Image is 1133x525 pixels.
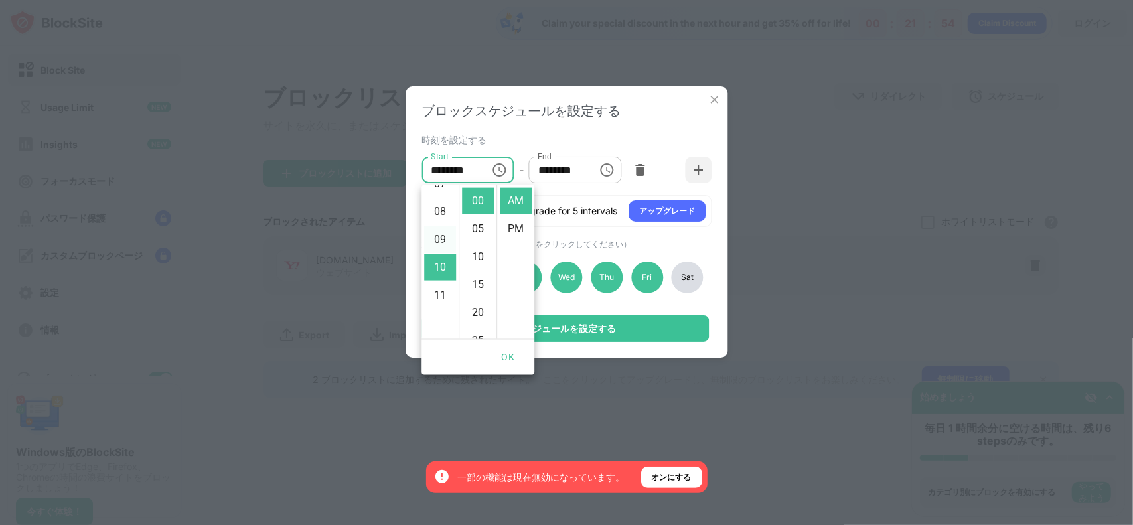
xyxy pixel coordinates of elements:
[487,345,529,370] button: OK
[500,216,532,242] li: PM
[431,151,448,162] label: Start
[424,254,456,281] li: 10 hours
[462,188,494,214] li: 0 minutes
[424,226,456,253] li: 9 hours
[459,185,496,339] ul: Select minutes
[434,469,450,485] img: error-circle-white.svg
[500,188,532,214] li: AM
[672,262,704,293] div: Sat
[462,216,494,242] li: 5 minutes
[520,163,524,177] div: -
[496,185,534,339] ul: Select meridiem
[652,471,692,484] div: オンにする
[424,198,456,225] li: 8 hours
[462,244,494,270] li: 10 minutes
[708,93,721,106] img: x-button.svg
[462,271,494,298] li: 15 minutes
[421,185,459,339] ul: Select hours
[514,323,617,334] div: スケジュールを設定する
[550,262,582,293] div: Wed
[480,239,631,249] span: （無効にする日をクリックしてください）
[462,327,494,354] li: 25 minutes
[487,157,513,183] button: Choose time, selected time is 10:00 AM
[591,262,623,293] div: Thu
[594,157,621,183] button: Choose time, selected time is 1:00 PM
[639,204,695,218] div: アップグレード
[421,238,708,250] div: 選択した日付
[458,471,625,484] div: 一部の機能は現在無効になっています。
[538,151,552,162] label: End
[631,262,663,293] div: Fri
[421,102,712,120] div: ブロックスケジュールを設定する
[462,299,494,326] li: 20 minutes
[421,134,708,145] div: 時刻を設定する
[424,282,456,309] li: 11 hours
[424,171,456,197] li: 7 hours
